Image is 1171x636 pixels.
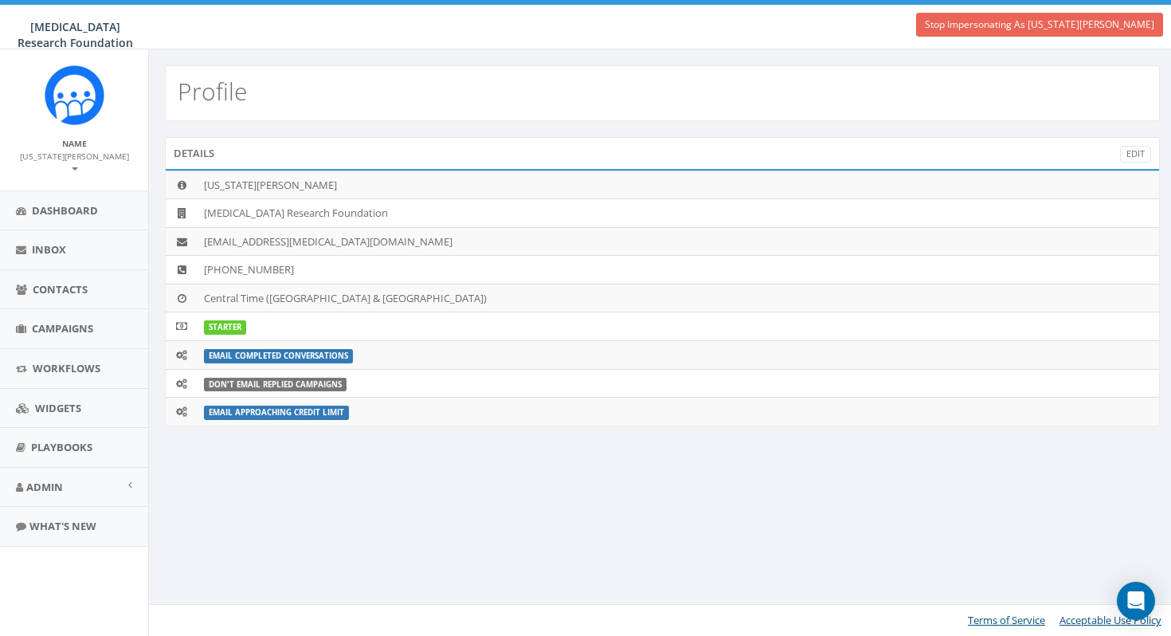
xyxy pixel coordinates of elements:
[204,320,246,335] label: STARTER
[204,406,349,420] label: Email Approaching Credit Limit
[1059,613,1161,627] a: Acceptable Use Policy
[20,148,129,175] a: [US_STATE][PERSON_NAME]
[32,321,93,336] span: Campaigns
[45,65,104,125] img: Rally_Corp_Icon.png
[29,519,96,533] span: What's New
[33,282,88,296] span: Contacts
[26,480,63,494] span: Admin
[31,440,92,454] span: Playbooks
[62,138,87,149] small: Name
[35,401,81,415] span: Widgets
[32,242,66,257] span: Inbox
[204,349,353,363] label: Email Completed Conversations
[33,361,100,375] span: Workflows
[178,78,247,104] h2: Profile
[968,613,1045,627] a: Terms of Service
[916,13,1163,37] a: Stop Impersonating As [US_STATE][PERSON_NAME]
[198,227,1159,256] td: [EMAIL_ADDRESS][MEDICAL_DATA][DOMAIN_NAME]
[204,378,347,392] label: Don't Email Replied Campaigns
[198,199,1159,228] td: [MEDICAL_DATA] Research Foundation
[1117,582,1155,620] div: Open Intercom Messenger
[198,256,1159,285] td: [PHONE_NUMBER]
[18,19,133,50] span: [MEDICAL_DATA] Research Foundation
[20,151,129,175] small: [US_STATE][PERSON_NAME]
[198,284,1159,312] td: Central Time ([GEOGRAPHIC_DATA] & [GEOGRAPHIC_DATA])
[1120,146,1151,163] a: Edit
[198,171,1159,199] td: [US_STATE][PERSON_NAME]
[32,203,98,218] span: Dashboard
[165,137,1160,169] div: Details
